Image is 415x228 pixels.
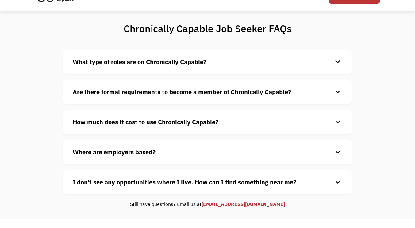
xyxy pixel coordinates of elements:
[333,148,343,157] div: keyboard_arrow_down
[202,201,285,207] a: [EMAIL_ADDRESS][DOMAIN_NAME]
[333,118,343,127] div: keyboard_arrow_down
[73,58,206,66] strong: What type of roles are on Chronically Capable?
[333,178,343,187] div: keyboard_arrow_down
[63,200,352,208] div: Still have questions? Email us at
[333,87,343,97] div: keyboard_arrow_down
[73,88,291,96] strong: Are there formal requirements to become a member of Chronically Capable?
[73,118,218,126] strong: How much does it cost to use Chronically Capable?
[333,57,343,67] div: keyboard_arrow_down
[73,148,156,156] strong: Where are employers based?
[73,178,296,186] strong: I don't see any opportunities where I live. How can I find something near me?
[99,22,316,35] h1: Chronically Capable Job Seeker FAQs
